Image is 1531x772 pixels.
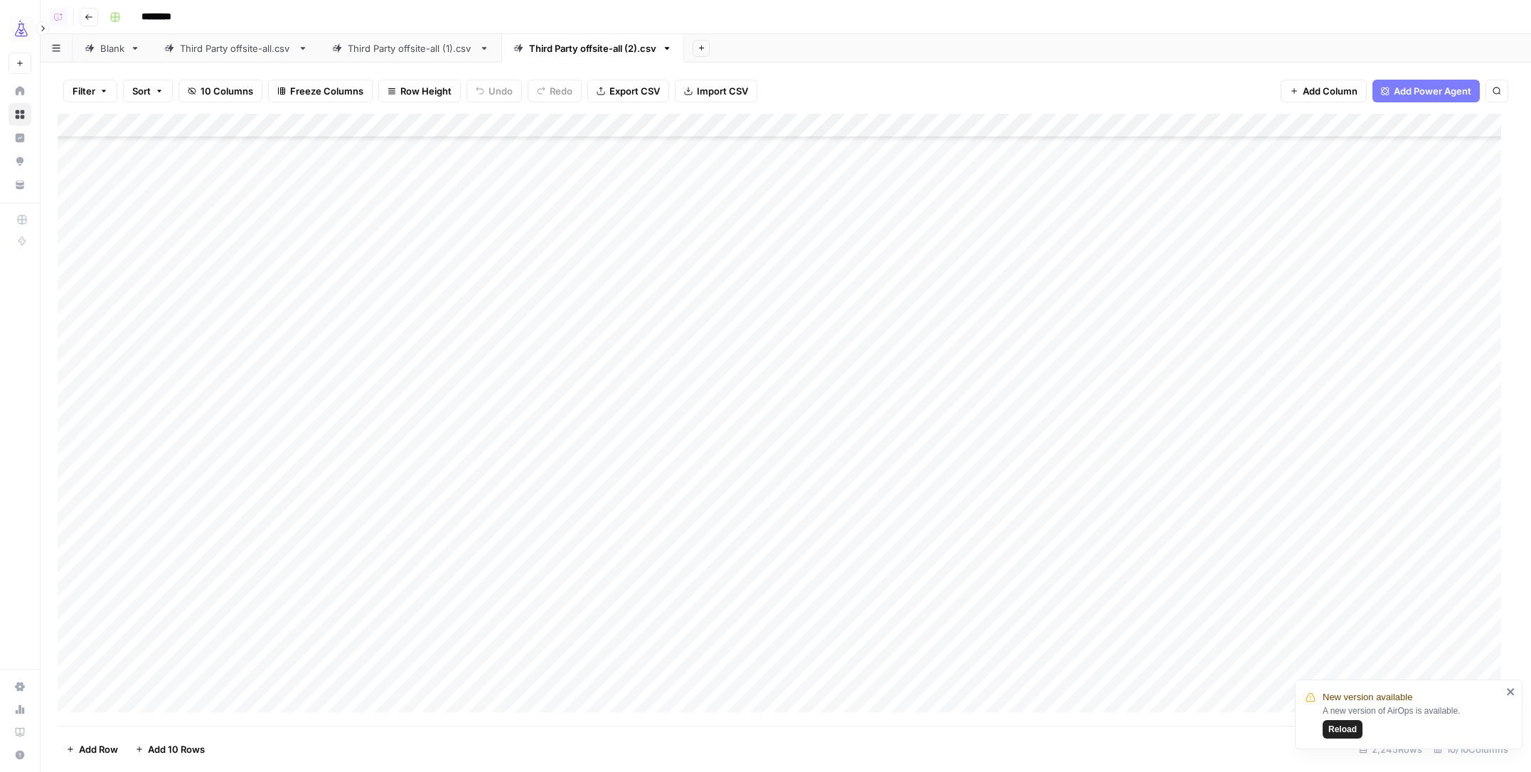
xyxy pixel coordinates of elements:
button: Import CSV [675,80,757,102]
div: Third Party offsite-all.csv [180,41,292,55]
div: Third Party offsite-all (1).csv [348,41,474,55]
span: Reload [1328,723,1357,736]
button: Add 10 Rows [127,738,213,761]
a: Settings [9,675,31,698]
div: Blank [100,41,124,55]
span: Import CSV [697,84,748,98]
span: Add Row [79,742,118,756]
button: Row Height [378,80,461,102]
button: Sort [123,80,173,102]
button: Add Row [58,738,127,761]
span: 10 Columns [201,84,253,98]
span: Add 10 Rows [148,742,205,756]
a: Your Data [9,173,31,196]
a: Insights [9,127,31,149]
img: AirOps Growth Logo [9,16,34,42]
button: Add Column [1281,80,1367,102]
div: 10/10 Columns [1428,738,1514,761]
span: Add Column [1303,84,1357,98]
span: Export CSV [609,84,660,98]
button: 10 Columns [178,80,262,102]
button: Undo [466,80,522,102]
button: Export CSV [587,80,669,102]
a: Third Party offsite-all.csv [152,34,320,63]
button: Add Power Agent [1372,80,1480,102]
a: Home [9,80,31,102]
span: Freeze Columns [290,84,363,98]
a: Blank [73,34,152,63]
span: Add Power Agent [1394,84,1471,98]
button: Reload [1323,720,1362,739]
button: close [1506,686,1516,697]
span: Undo [489,84,513,98]
span: Redo [550,84,572,98]
button: Help + Support [9,744,31,766]
button: Redo [528,80,582,102]
button: Workspace: AirOps Growth [9,11,31,47]
a: Browse [9,103,31,126]
button: Freeze Columns [268,80,373,102]
a: Usage [9,698,31,721]
span: New version available [1323,690,1412,704]
a: Third Party offsite-all (1).csv [320,34,501,63]
span: Sort [132,84,151,98]
button: Filter [63,80,117,102]
div: 2,245 Rows [1353,738,1428,761]
div: A new version of AirOps is available. [1323,704,1502,739]
a: Third Party offsite-all (2).csv [501,34,684,63]
a: Learning Hub [9,721,31,744]
div: Third Party offsite-all (2).csv [529,41,656,55]
a: Opportunities [9,150,31,173]
span: Row Height [400,84,452,98]
span: Filter [73,84,95,98]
